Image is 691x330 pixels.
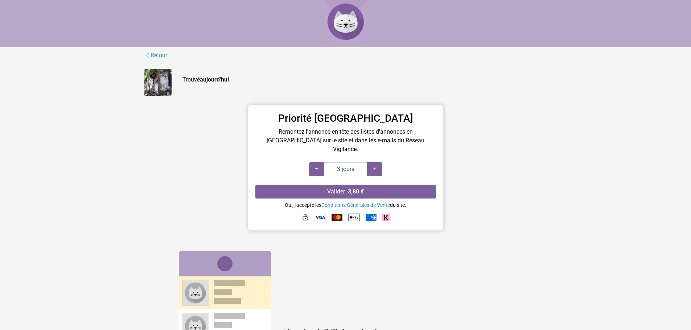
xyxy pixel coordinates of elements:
img: American Express [366,214,377,221]
a: Conditions Générales de Vente [321,202,390,208]
strong: 3,80 € [348,188,364,195]
img: Klarna [382,214,390,221]
a: Retour [144,51,168,60]
p: Remontez l'annonce en tête des listes d'annonces en [GEOGRAPHIC_DATA] sur le site et dans les e-m... [255,128,436,154]
img: Apple Pay [348,212,360,223]
img: Visa [315,214,326,221]
button: Valider ·3,80 € [255,185,436,199]
h3: Priorité [GEOGRAPHIC_DATA] [255,112,436,125]
img: HTTPS : paiement sécurisé [302,214,309,221]
small: Oui, j'accepte les du site. [285,202,406,208]
p: Trouvé [182,75,547,84]
strong: aujourd'hui [200,76,229,83]
img: Mastercard [332,214,342,221]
